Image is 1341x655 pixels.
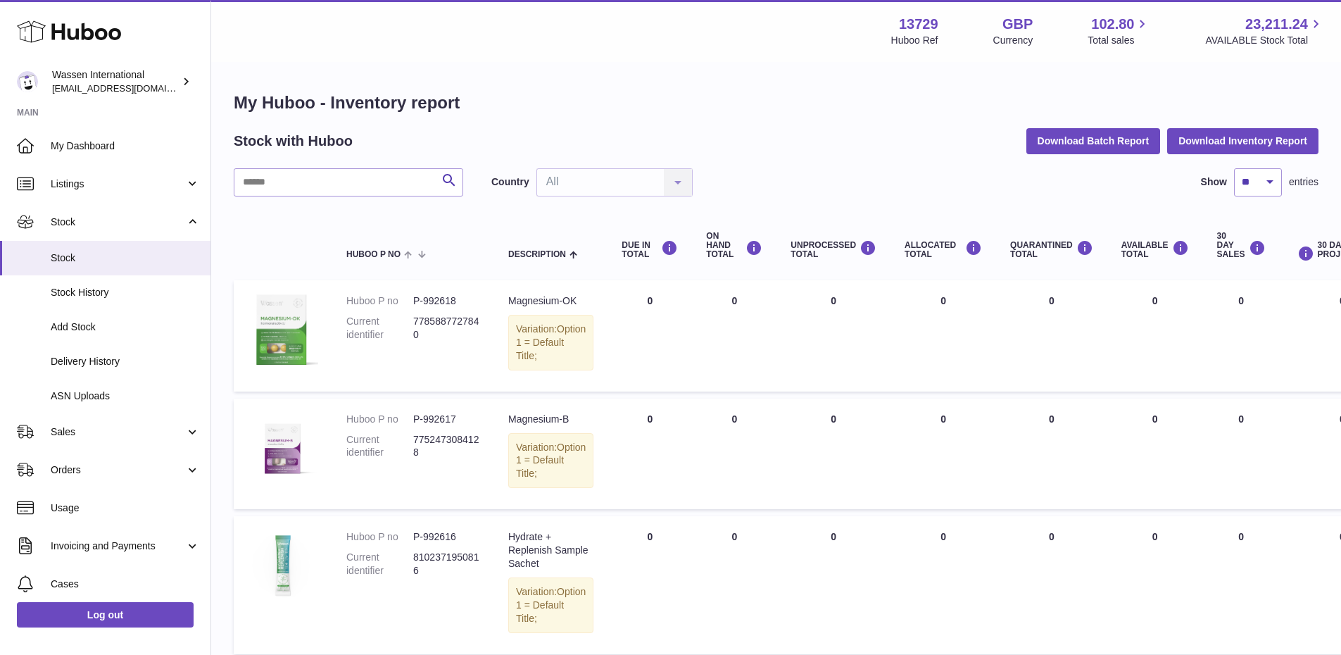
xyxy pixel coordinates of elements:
[346,413,413,426] dt: Huboo P no
[1121,240,1189,259] div: AVAILABLE Total
[413,294,480,308] dd: P-992618
[508,250,566,259] span: Description
[248,530,318,601] img: product image
[413,551,480,578] dd: 8102371950816
[51,355,200,368] span: Delivery History
[1107,280,1203,392] td: 0
[890,399,996,510] td: 0
[1107,516,1203,654] td: 0
[51,177,185,191] span: Listings
[248,294,318,365] img: product image
[891,34,938,47] div: Huboo Ref
[1201,175,1227,189] label: Show
[51,216,185,229] span: Stock
[346,530,413,544] dt: Huboo P no
[516,442,586,480] span: Option 1 = Default Title;
[890,280,996,392] td: 0
[413,315,480,342] dd: 7785887727840
[52,82,207,94] span: [EMAIL_ADDRESS][DOMAIN_NAME]
[51,286,200,299] span: Stock History
[791,240,876,259] div: UNPROCESSED Total
[1205,34,1324,47] span: AVAILABLE Stock Total
[51,425,185,439] span: Sales
[692,516,776,654] td: 0
[1217,232,1266,260] div: 30 DAY SALES
[346,294,413,308] dt: Huboo P no
[1049,295,1054,306] span: 0
[51,139,200,153] span: My Dashboard
[491,175,529,189] label: Country
[1088,15,1150,47] a: 102.80 Total sales
[1010,240,1093,259] div: QUARANTINED Total
[607,516,692,654] td: 0
[52,68,179,95] div: Wassen International
[899,15,938,34] strong: 13729
[17,602,194,628] a: Log out
[51,389,200,403] span: ASN Uploads
[1289,175,1318,189] span: entries
[905,240,982,259] div: ALLOCATED Total
[622,240,678,259] div: DUE IN TOTAL
[508,413,593,426] div: Magnesium-B
[413,433,480,460] dd: 7752473084128
[248,413,318,483] img: product image
[346,433,413,460] dt: Current identifier
[692,280,776,392] td: 0
[17,71,38,92] img: internationalsupplychain@wassen.com
[890,516,996,654] td: 0
[413,530,480,544] dd: P-992616
[51,501,200,515] span: Usage
[516,586,586,624] span: Option 1 = Default Title;
[607,280,692,392] td: 0
[1107,399,1203,510] td: 0
[234,92,1318,114] h1: My Huboo - Inventory report
[516,323,586,361] span: Option 1 = Default Title;
[508,433,593,489] div: Variation:
[1049,531,1054,542] span: 0
[51,320,200,334] span: Add Stock
[1026,128,1161,154] button: Download Batch Report
[1205,15,1324,47] a: 23,211.24 AVAILABLE Stock Total
[51,578,200,591] span: Cases
[1245,15,1308,34] span: 23,211.24
[51,463,185,477] span: Orders
[1049,413,1054,425] span: 0
[413,413,480,426] dd: P-992617
[1088,34,1150,47] span: Total sales
[1203,280,1280,392] td: 0
[776,280,890,392] td: 0
[1167,128,1318,154] button: Download Inventory Report
[1203,399,1280,510] td: 0
[234,132,353,151] h2: Stock with Huboo
[346,250,401,259] span: Huboo P no
[346,551,413,578] dt: Current identifier
[1002,15,1033,34] strong: GBP
[776,516,890,654] td: 0
[993,34,1033,47] div: Currency
[508,530,593,570] div: Hydrate + Replenish Sample Sachet
[508,315,593,370] div: Variation:
[51,251,200,265] span: Stock
[776,399,890,510] td: 0
[692,399,776,510] td: 0
[346,315,413,342] dt: Current identifier
[508,578,593,633] div: Variation:
[706,232,762,260] div: ON HAND Total
[51,539,185,553] span: Invoicing and Payments
[1091,15,1134,34] span: 102.80
[1203,516,1280,654] td: 0
[508,294,593,308] div: Magnesium-OK
[607,399,692,510] td: 0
